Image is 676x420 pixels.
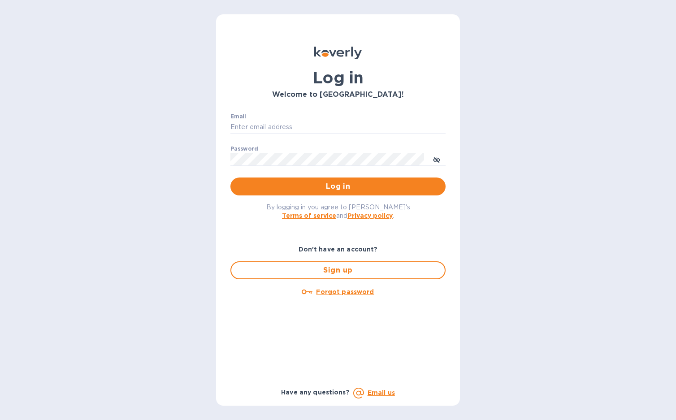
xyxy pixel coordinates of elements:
[230,114,246,119] label: Email
[347,212,393,219] a: Privacy policy
[230,121,446,134] input: Enter email address
[266,204,410,219] span: By logging in you agree to [PERSON_NAME]'s and .
[282,212,336,219] a: Terms of service
[238,265,438,276] span: Sign up
[368,389,395,396] a: Email us
[316,288,374,295] u: Forgot password
[230,68,446,87] h1: Log in
[281,389,350,396] b: Have any questions?
[238,181,438,192] span: Log in
[230,146,258,152] label: Password
[230,178,446,195] button: Log in
[314,47,362,59] img: Koverly
[428,150,446,168] button: toggle password visibility
[230,91,446,99] h3: Welcome to [GEOGRAPHIC_DATA]!
[299,246,378,253] b: Don't have an account?
[230,261,446,279] button: Sign up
